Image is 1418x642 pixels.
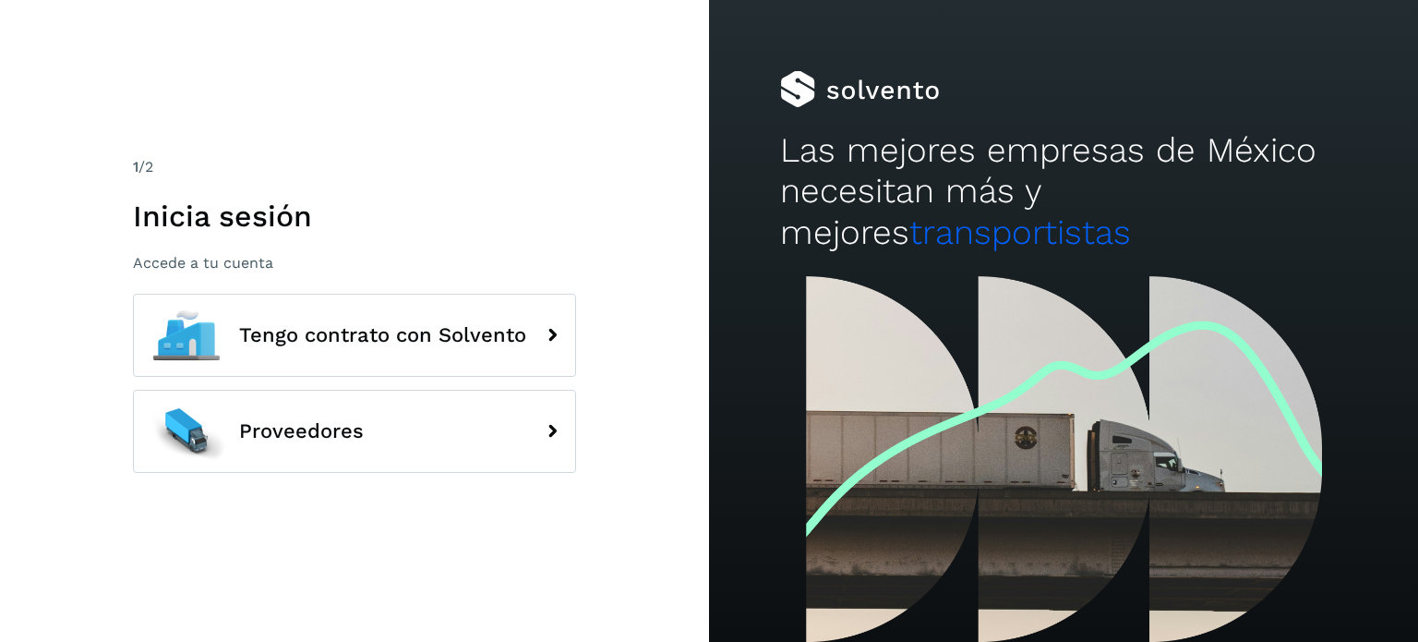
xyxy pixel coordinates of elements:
[133,199,576,234] h1: Inicia sesión
[133,156,576,178] div: /2
[909,212,1131,252] span: transportistas
[780,130,1347,253] h2: Las mejores empresas de México necesitan más y mejores
[133,254,576,272] p: Accede a tu cuenta
[239,420,364,442] span: Proveedores
[133,158,138,176] span: 1
[133,294,576,377] button: Tengo contrato con Solvento
[133,390,576,473] button: Proveedores
[239,324,526,346] span: Tengo contrato con Solvento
